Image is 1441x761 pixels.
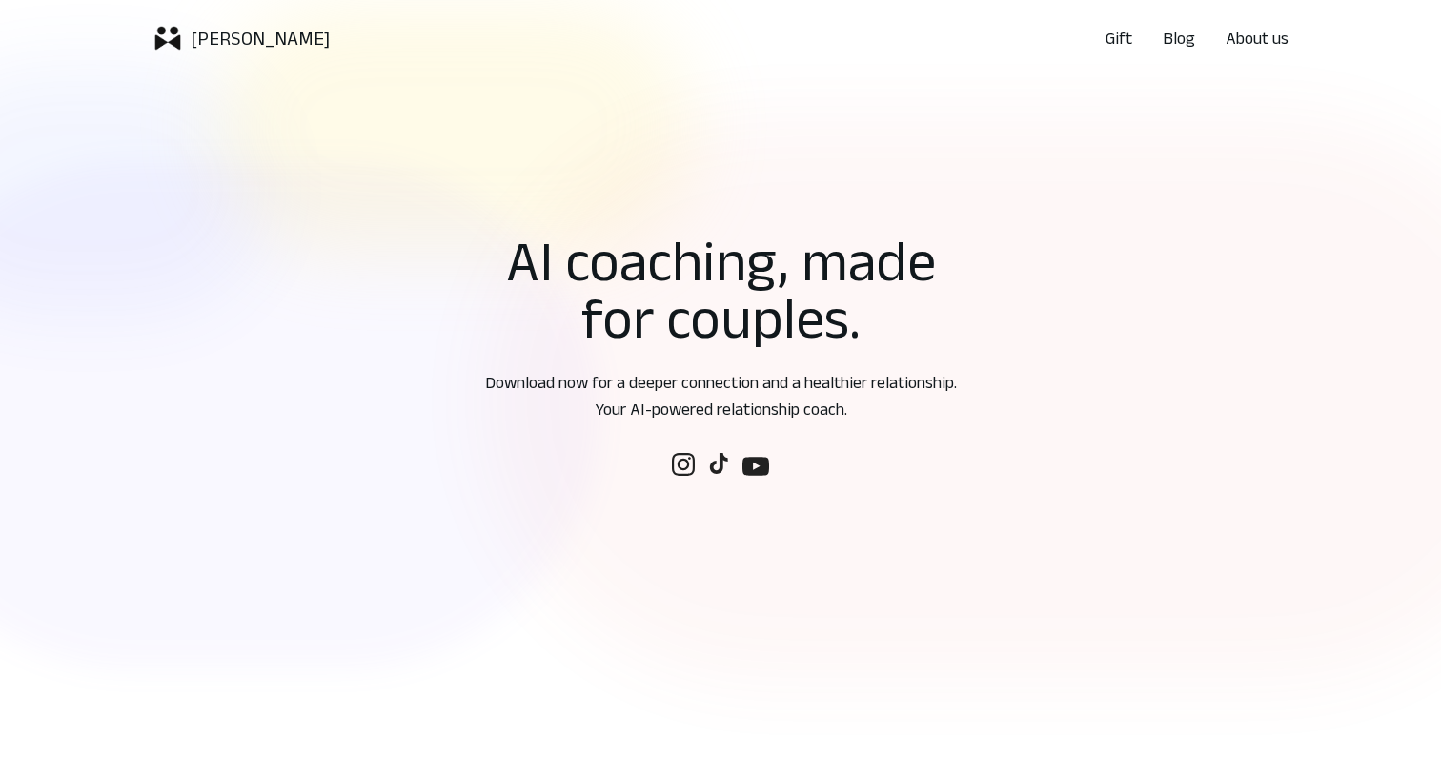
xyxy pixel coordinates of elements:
img: logoicon [152,23,183,53]
img: Follow us on social media [742,453,769,480]
a: About us [1226,25,1289,51]
a: logoicon[PERSON_NAME] [152,23,330,53]
a: Gift [1106,25,1132,51]
a: Blog [1163,25,1195,51]
img: Follow us on social media [672,453,695,476]
h1: AI coaching, made for couples. [465,232,977,346]
img: Follow us on social media [708,453,729,474]
p: [PERSON_NAME] [191,25,330,51]
p: Download now for a deeper connection and a healthier relationship. [429,369,1012,396]
p: Your AI-powered relationship coach. [429,396,1012,422]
